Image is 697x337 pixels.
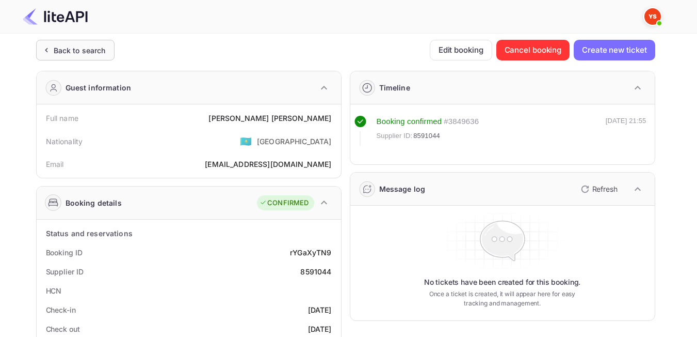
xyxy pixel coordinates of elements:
[308,304,332,315] div: [DATE]
[421,289,584,308] p: Once a ticket is created, it will appear here for easy tracking and management.
[46,304,76,315] div: Check-in
[377,131,413,141] span: Supplier ID:
[205,159,331,170] div: [EMAIL_ADDRESS][DOMAIN_NAME]
[54,45,106,56] div: Back to search
[208,113,331,124] div: [PERSON_NAME] [PERSON_NAME]
[46,113,78,124] div: Full name
[430,40,492,60] button: Edit booking
[377,116,442,128] div: Booking confirmed
[606,116,646,146] div: [DATE] 21:55
[413,131,440,141] span: 8591044
[379,82,410,93] div: Timeline
[379,183,426,194] div: Message log
[424,277,581,287] p: No tickets have been created for this booking.
[592,183,618,194] p: Refresh
[240,132,252,150] span: United States
[290,247,331,258] div: rYGaXyTN9
[574,40,655,60] button: Create new ticket
[46,136,83,147] div: Nationality
[575,181,622,197] button: Refresh
[644,8,661,25] img: Yandex Support
[46,228,133,239] div: Status and reservations
[46,324,80,334] div: Check out
[300,266,331,277] div: 8591044
[46,266,84,277] div: Supplier ID
[23,8,88,25] img: LiteAPI Logo
[66,82,132,93] div: Guest information
[260,198,309,208] div: CONFIRMED
[308,324,332,334] div: [DATE]
[444,116,479,128] div: # 3849636
[46,247,83,258] div: Booking ID
[46,159,64,170] div: Email
[46,285,62,296] div: HCN
[496,40,570,60] button: Cancel booking
[66,197,122,208] div: Booking details
[257,136,332,147] div: [GEOGRAPHIC_DATA]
